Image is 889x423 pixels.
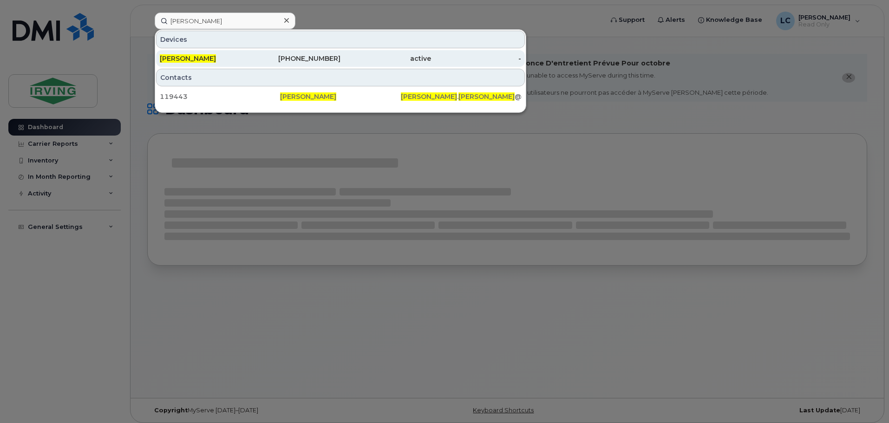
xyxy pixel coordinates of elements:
a: 119443[PERSON_NAME][PERSON_NAME].[PERSON_NAME]@[DOMAIN_NAME] [156,88,525,105]
span: [PERSON_NAME] [160,54,216,63]
div: Devices [156,31,525,48]
span: [PERSON_NAME] [458,92,515,101]
div: [PHONE_NUMBER] [250,54,341,63]
a: [PERSON_NAME][PHONE_NUMBER]active- [156,50,525,67]
div: Contacts [156,69,525,86]
div: - [431,54,522,63]
div: . @[DOMAIN_NAME] [401,92,521,101]
span: [PERSON_NAME] [280,92,336,101]
div: 119443 [160,92,280,101]
span: [PERSON_NAME] [401,92,457,101]
div: active [340,54,431,63]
